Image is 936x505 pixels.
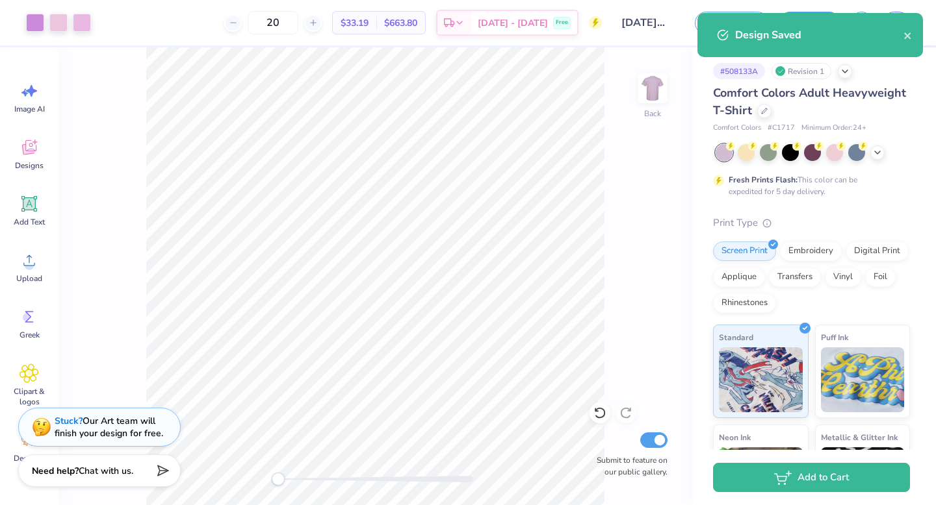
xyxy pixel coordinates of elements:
div: Revision 1 [772,63,831,79]
div: Digital Print [846,241,909,261]
div: # 508133A [713,63,765,79]
img: Puff Ink [821,347,905,412]
div: Print Type [713,216,910,230]
span: Clipart & logos [8,386,51,407]
span: Neon Ink [719,430,751,444]
span: Comfort Colors Adult Heavyweight T-Shirt [713,85,906,118]
div: Transfers [769,267,821,287]
div: Applique [713,267,765,287]
div: This color can be expedited for 5 day delivery. [729,174,889,197]
strong: Fresh Prints Flash: [729,175,798,185]
div: Back [644,108,661,119]
span: Image AI [14,104,45,114]
strong: Stuck? [55,415,83,427]
span: Minimum Order: 24 + [801,123,866,134]
span: Decorate [14,453,45,463]
div: Screen Print [713,241,776,261]
label: Submit to feature on our public gallery. [590,454,668,478]
span: Chat with us. [79,465,133,477]
img: Standard [719,347,803,412]
input: – – [248,11,298,34]
span: Comfort Colors [713,123,761,134]
div: Foil [865,267,896,287]
span: Add Text [14,217,45,227]
span: # C1717 [768,123,795,134]
input: Untitled Design [612,10,675,36]
button: close [903,27,913,43]
span: Metallic & Glitter Ink [821,430,898,444]
span: Puff Ink [821,330,848,344]
div: Accessibility label [272,473,285,486]
img: Back [640,75,666,101]
span: $33.19 [341,16,369,30]
span: [DATE] - [DATE] [478,16,548,30]
div: Embroidery [780,241,842,261]
button: Add to Cart [713,463,910,492]
span: Designs [15,160,44,171]
div: Rhinestones [713,293,776,313]
span: Free [556,18,568,27]
div: Vinyl [825,267,861,287]
strong: Need help? [32,465,79,477]
div: Design Saved [735,27,903,43]
span: Standard [719,330,753,344]
div: Our Art team will finish your design for free. [55,415,163,439]
span: Greek [19,330,40,340]
span: Upload [16,273,42,284]
span: $663.80 [384,16,417,30]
